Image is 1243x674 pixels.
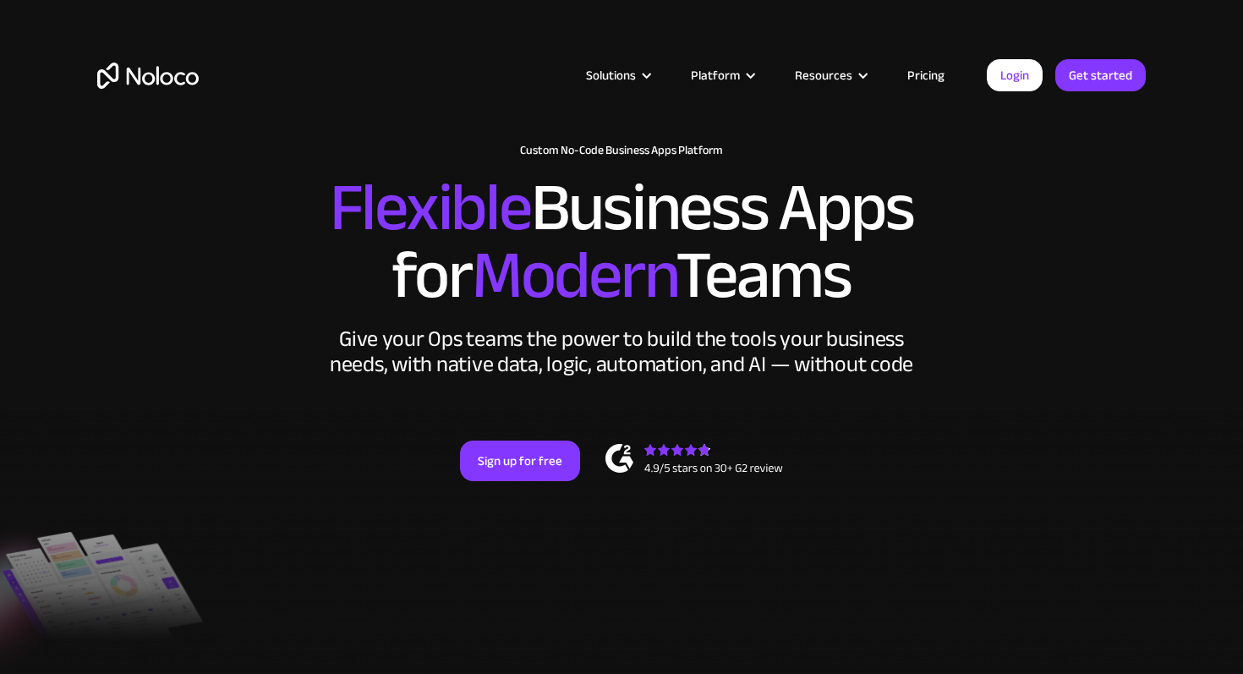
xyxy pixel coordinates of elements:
[586,64,636,86] div: Solutions
[670,64,774,86] div: Platform
[472,212,676,338] span: Modern
[795,64,852,86] div: Resources
[1055,59,1146,91] a: Get started
[330,145,531,271] span: Flexible
[565,64,670,86] div: Solutions
[987,59,1043,91] a: Login
[691,64,740,86] div: Platform
[886,64,966,86] a: Pricing
[774,64,886,86] div: Resources
[326,326,917,377] div: Give your Ops teams the power to build the tools your business needs, with native data, logic, au...
[97,174,1146,310] h2: Business Apps for Teams
[97,63,199,89] a: home
[460,441,580,481] a: Sign up for free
